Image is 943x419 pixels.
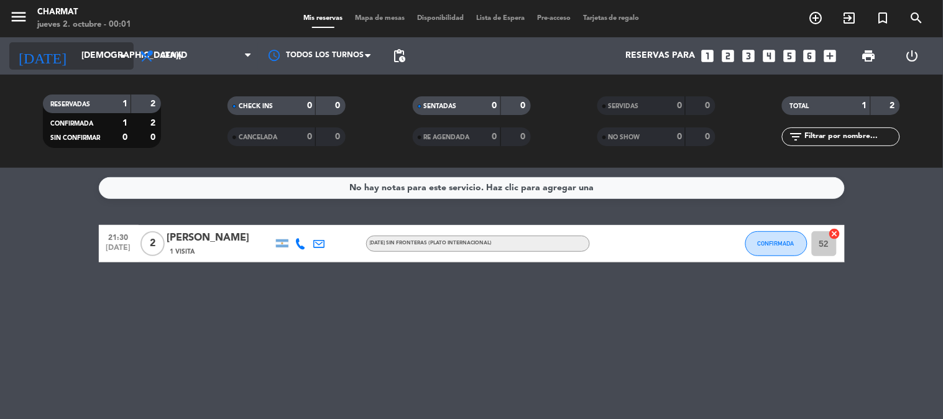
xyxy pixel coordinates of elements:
span: 1 Visita [170,247,195,257]
i: looks_one [699,48,715,64]
strong: 0 [677,101,682,110]
strong: 0 [677,132,682,141]
strong: 0 [307,101,312,110]
input: Filtrar por nombre... [803,130,899,144]
span: pending_actions [392,48,407,63]
span: Disponibilidad [411,15,470,22]
i: add_box [822,48,839,64]
span: SERVIDAS [609,103,639,109]
span: [DATE] [103,244,134,258]
strong: 0 [705,132,712,141]
strong: 1 [862,101,867,110]
i: add_circle_outline [809,11,824,25]
div: [PERSON_NAME] [167,230,273,246]
i: cancel [829,228,841,240]
span: CONFIRMADA [50,121,93,127]
button: CONFIRMADA [745,231,807,256]
button: menu [9,7,28,30]
span: Lista de Espera [470,15,531,22]
strong: 0 [336,101,343,110]
span: SENTADAS [424,103,457,109]
i: exit_to_app [842,11,857,25]
strong: 0 [520,132,528,141]
strong: 0 [336,132,343,141]
span: NO SHOW [609,134,640,140]
i: power_settings_new [904,48,919,63]
span: CONFIRMADA [758,240,794,247]
i: turned_in_not [876,11,891,25]
span: TOTAL [789,103,809,109]
div: LOG OUT [891,37,934,75]
strong: 1 [122,99,127,108]
span: RE AGENDADA [424,134,470,140]
i: looks_6 [802,48,818,64]
span: Mapa de mesas [349,15,411,22]
span: Reservas para [625,51,695,61]
i: looks_two [720,48,736,64]
span: Tarjetas de regalo [577,15,646,22]
strong: 0 [492,132,497,141]
span: 2 [140,231,165,256]
strong: 1 [122,119,127,127]
i: arrow_drop_down [116,48,131,63]
strong: 0 [705,101,712,110]
strong: 2 [890,101,898,110]
span: [DATE] sin fronteras (plato internacional) [370,241,492,246]
i: filter_list [788,129,803,144]
i: [DATE] [9,42,75,70]
i: looks_5 [781,48,798,64]
span: Cena [160,52,182,60]
strong: 0 [492,101,497,110]
strong: 0 [122,133,127,142]
i: menu [9,7,28,26]
strong: 2 [150,119,158,127]
span: 21:30 [103,229,134,244]
div: No hay notas para este servicio. Haz clic para agregar una [349,181,594,195]
span: Mis reservas [297,15,349,22]
strong: 0 [307,132,312,141]
strong: 2 [150,99,158,108]
span: CHECK INS [239,103,273,109]
span: CANCELADA [239,134,277,140]
div: Charmat [37,6,131,19]
i: search [909,11,924,25]
span: SIN CONFIRMAR [50,135,100,141]
span: RESERVADAS [50,101,90,108]
i: looks_3 [740,48,757,64]
span: print [862,48,876,63]
strong: 0 [150,133,158,142]
i: looks_4 [761,48,777,64]
strong: 0 [520,101,528,110]
span: Pre-acceso [531,15,577,22]
div: jueves 2. octubre - 00:01 [37,19,131,31]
